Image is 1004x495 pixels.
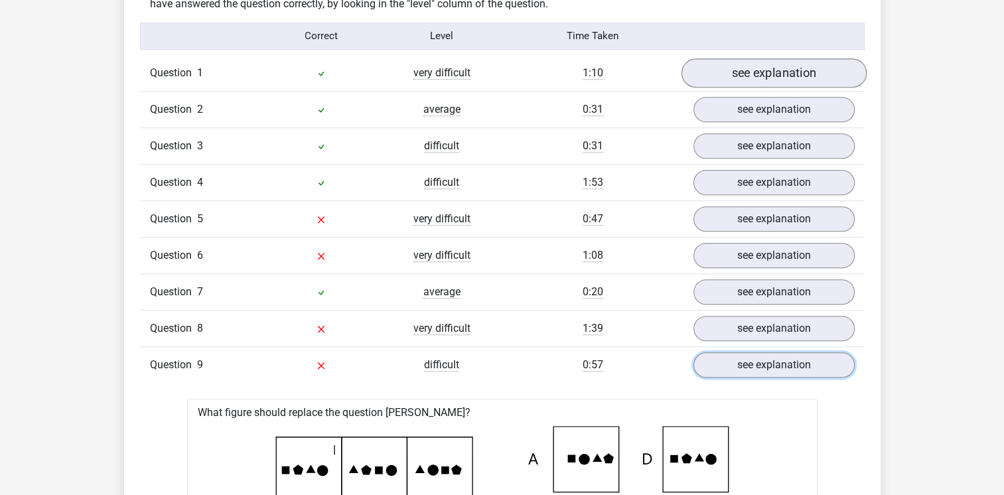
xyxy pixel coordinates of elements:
[197,322,203,334] span: 8
[197,66,203,79] span: 1
[583,249,603,262] span: 1:08
[693,352,855,378] a: see explanation
[583,322,603,335] span: 1:39
[413,322,470,335] span: very difficult
[681,58,866,88] a: see explanation
[382,29,502,44] div: Level
[693,170,855,195] a: see explanation
[693,206,855,232] a: see explanation
[150,357,197,373] span: Question
[423,103,461,116] span: average
[197,176,203,188] span: 4
[693,279,855,305] a: see explanation
[583,358,603,372] span: 0:57
[583,285,603,299] span: 0:20
[583,103,603,116] span: 0:31
[150,320,197,336] span: Question
[413,249,470,262] span: very difficult
[197,285,203,298] span: 7
[150,65,197,81] span: Question
[693,97,855,122] a: see explanation
[261,29,382,44] div: Correct
[693,316,855,341] a: see explanation
[424,176,459,189] span: difficult
[150,138,197,154] span: Question
[413,66,470,80] span: very difficult
[423,285,461,299] span: average
[693,133,855,159] a: see explanation
[197,358,203,371] span: 9
[583,212,603,226] span: 0:47
[502,29,683,44] div: Time Taken
[150,284,197,300] span: Question
[197,249,203,261] span: 6
[197,103,203,115] span: 2
[150,102,197,117] span: Question
[150,175,197,190] span: Question
[583,139,603,153] span: 0:31
[424,358,459,372] span: difficult
[150,211,197,227] span: Question
[583,66,603,80] span: 1:10
[150,247,197,263] span: Question
[197,212,203,225] span: 5
[583,176,603,189] span: 1:53
[197,139,203,152] span: 3
[693,243,855,268] a: see explanation
[413,212,470,226] span: very difficult
[424,139,459,153] span: difficult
